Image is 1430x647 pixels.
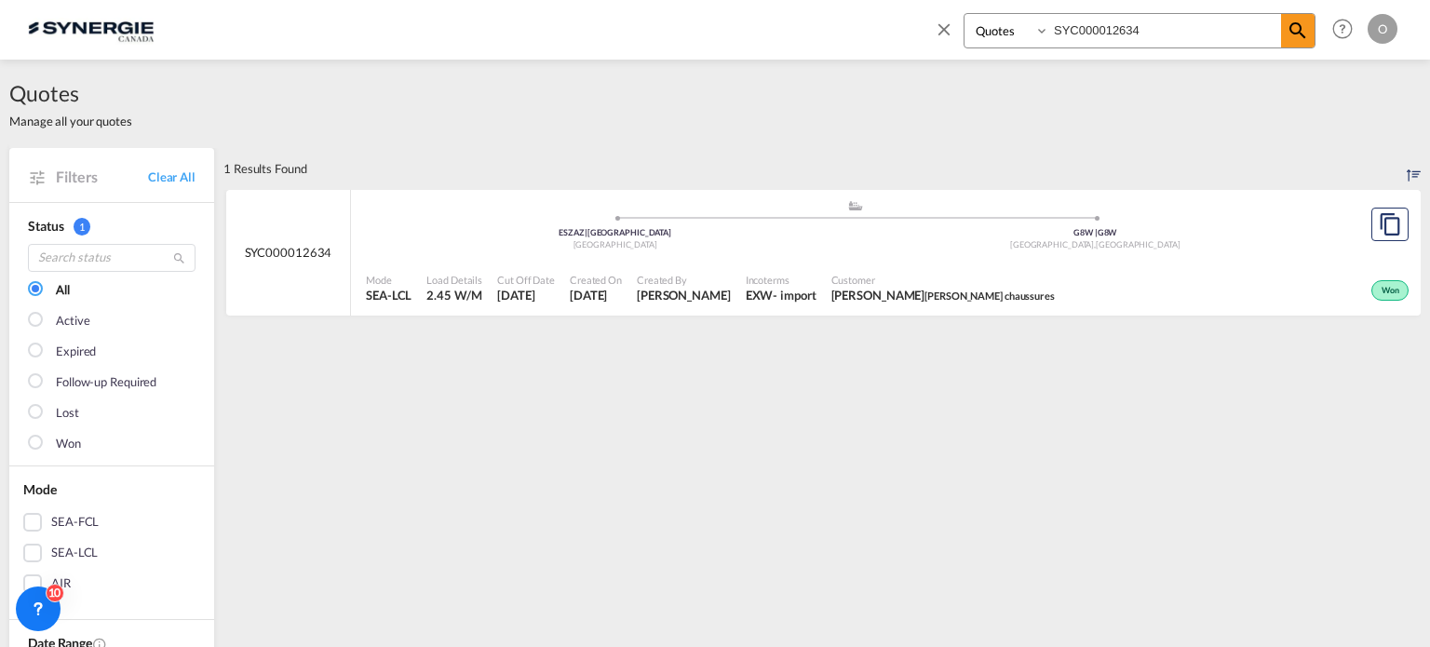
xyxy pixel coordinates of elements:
[570,273,622,287] span: Created On
[637,273,731,287] span: Created By
[573,239,657,249] span: [GEOGRAPHIC_DATA]
[585,227,587,237] span: |
[1368,14,1397,44] div: O
[56,404,79,423] div: Lost
[426,273,482,287] span: Load Details
[426,288,481,303] span: 2.45 W/M
[23,513,200,532] md-checkbox: SEA-FCL
[56,343,96,361] div: Expired
[773,287,816,303] div: - import
[223,148,307,189] div: 1 Results Found
[497,287,555,303] span: 23 Jun 2025
[51,544,98,562] div: SEA-LCL
[1327,13,1358,45] span: Help
[56,167,148,187] span: Filters
[1371,280,1409,301] div: Won
[1094,239,1096,249] span: ,
[746,287,816,303] div: EXW import
[226,190,1421,317] div: SYC000012634 assets/icons/custom/ship-fill.svgassets/icons/custom/roll-o-plane.svgOriginZaragoza ...
[924,290,1055,302] span: [PERSON_NAME] chaussures
[51,513,99,532] div: SEA-FCL
[1095,227,1098,237] span: |
[1382,285,1404,298] span: Won
[1281,14,1315,47] span: icon-magnify
[934,19,954,39] md-icon: icon-close
[559,227,671,237] span: ESZAZ [GEOGRAPHIC_DATA]
[746,273,816,287] span: Incoterms
[28,244,196,272] input: Search status
[23,574,200,593] md-checkbox: AIR
[1010,239,1096,249] span: [GEOGRAPHIC_DATA]
[56,281,70,300] div: All
[1287,20,1309,42] md-icon: icon-magnify
[23,544,200,562] md-checkbox: SEA-LCL
[1327,13,1368,47] div: Help
[51,574,71,593] div: AIR
[831,273,1055,287] span: Customer
[570,287,622,303] span: 23 Jun 2025
[74,218,90,236] span: 1
[56,373,156,392] div: Follow-up Required
[28,218,63,234] span: Status
[9,78,132,108] span: Quotes
[1096,239,1180,249] span: [GEOGRAPHIC_DATA]
[934,13,964,58] span: icon-close
[1049,14,1281,47] input: Enter Quotation Number
[245,244,332,261] span: SYC000012634
[148,168,196,185] a: Clear All
[1098,227,1117,237] span: G8W
[23,481,57,497] span: Mode
[497,273,555,287] span: Cut Off Date
[28,217,196,236] div: Status 1
[746,287,774,303] div: EXW
[844,201,867,210] md-icon: assets/icons/custom/ship-fill.svg
[1407,148,1421,189] div: Sort by: Created On
[366,273,411,287] span: Mode
[172,251,186,265] md-icon: icon-magnify
[831,287,1055,303] span: BERNARD CARON Caron chaussures
[9,113,132,129] span: Manage all your quotes
[1073,227,1098,237] span: G8W
[56,312,89,330] div: Active
[28,8,154,50] img: 1f56c880d42311ef80fc7dca854c8e59.png
[637,287,731,303] span: Karen Mercier
[1379,213,1401,236] md-icon: assets/icons/custom/copyQuote.svg
[366,287,411,303] span: SEA-LCL
[1371,208,1409,241] button: Copy Quote
[56,435,81,453] div: Won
